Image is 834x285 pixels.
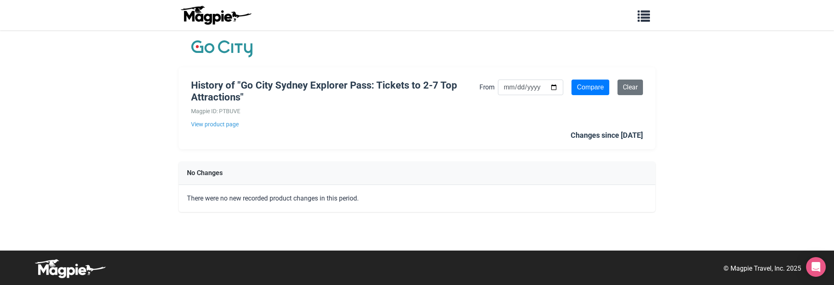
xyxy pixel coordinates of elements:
[33,259,107,278] img: logo-white-d94fa1abed81b67a048b3d0f0ab5b955.png
[191,107,479,116] div: Magpie ID: PTBUVE
[479,82,495,93] label: From
[617,80,643,95] a: Clear
[191,39,253,59] img: Company Logo
[191,80,479,103] h1: History of "Go City Sydney Explorer Pass: Tickets to 2-7 Top Attractions"
[179,5,253,25] img: logo-ab69f6fb50320c5b225c76a69d11143b.png
[571,130,643,141] div: Changes since [DATE]
[179,162,655,185] div: No Changes
[806,257,826,277] div: Open Intercom Messenger
[179,185,655,212] div: There were no new recorded product changes in this period.
[723,263,801,274] p: © Magpie Travel, Inc. 2025
[571,80,609,95] input: Compare
[191,120,479,129] a: View product page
